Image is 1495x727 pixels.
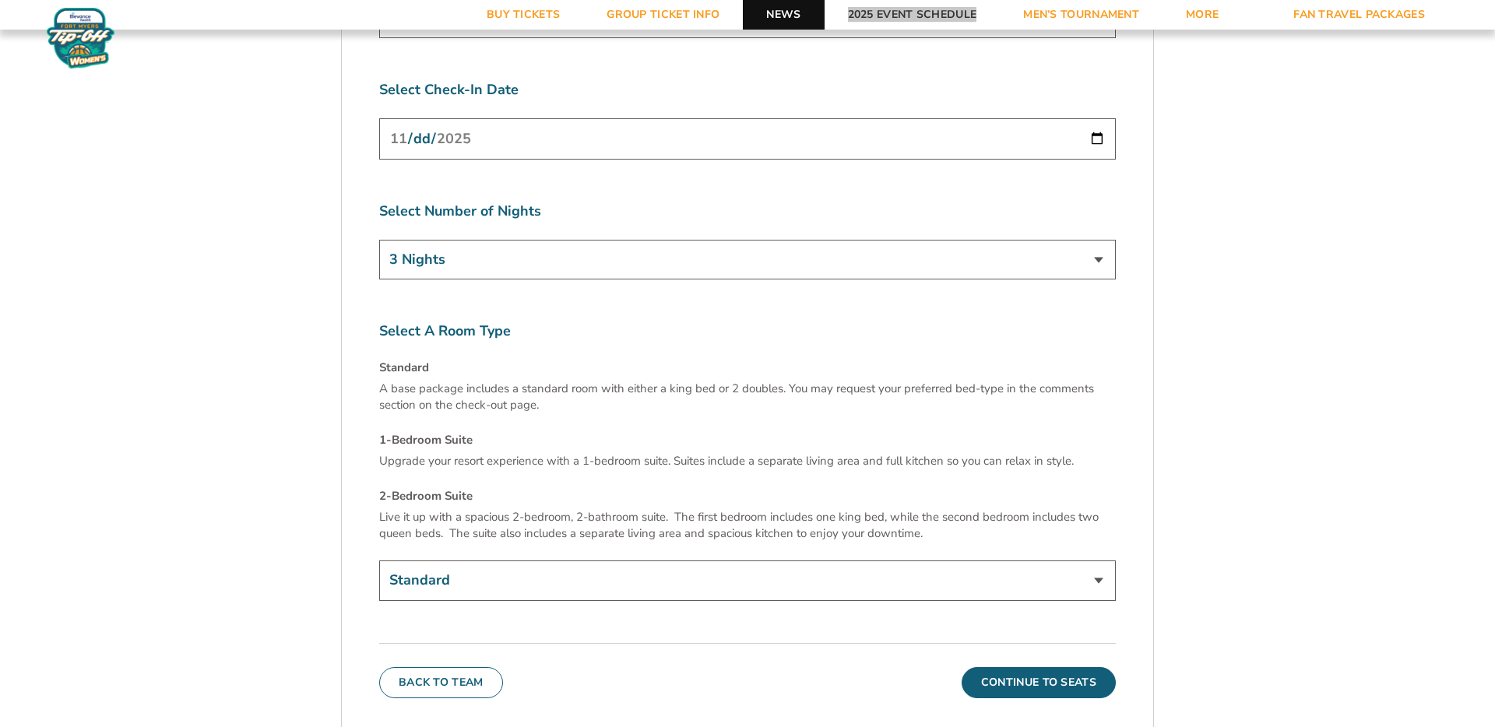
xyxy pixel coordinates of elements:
h4: 2-Bedroom Suite [379,488,1116,504]
img: Women's Fort Myers Tip-Off [47,8,114,68]
h4: 1-Bedroom Suite [379,432,1116,448]
label: Select Number of Nights [379,202,1116,221]
p: Upgrade your resort experience with a 1-bedroom suite. Suites include a separate living area and ... [379,453,1116,469]
label: Select A Room Type [379,321,1116,341]
button: Continue To Seats [962,667,1116,698]
p: Live it up with a spacious 2-bedroom, 2-bathroom suite. The first bedroom includes one king bed, ... [379,509,1116,542]
p: A base package includes a standard room with either a king bed or 2 doubles. You may request your... [379,381,1116,413]
h4: Standard [379,360,1116,376]
button: Back To Team [379,667,503,698]
label: Select Check-In Date [379,80,1116,100]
